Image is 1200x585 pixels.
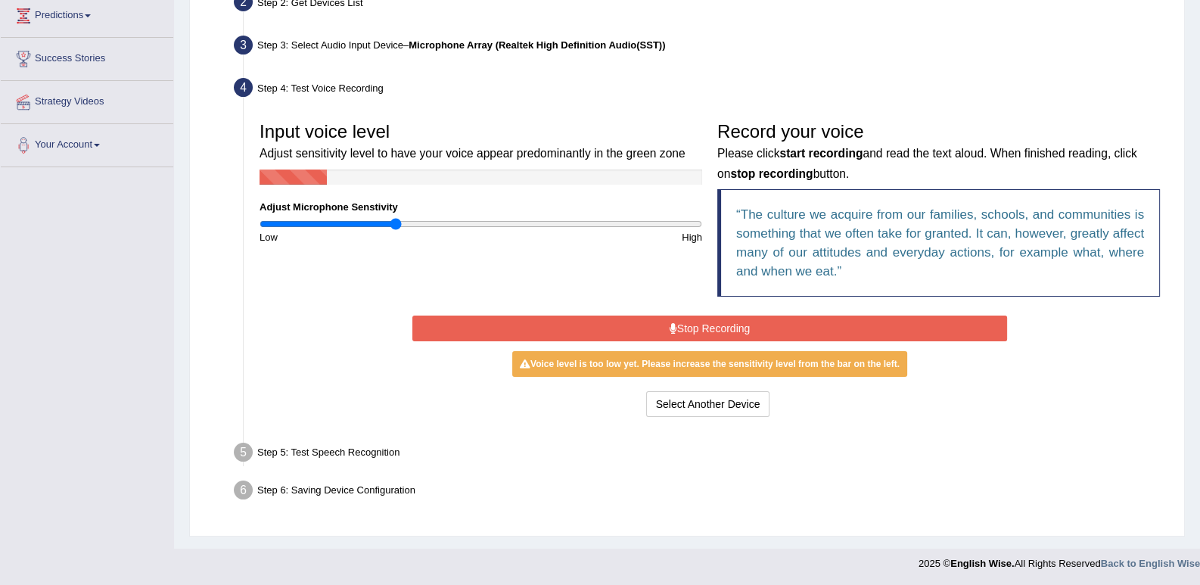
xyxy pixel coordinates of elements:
q: The culture we acquire from our families, schools, and communities is something that we often tak... [736,207,1144,278]
a: Your Account [1,124,173,162]
span: – [403,39,665,51]
small: Adjust sensitivity level to have your voice appear predominantly in the green zone [260,147,685,160]
h3: Input voice level [260,122,702,162]
b: stop recording [730,167,813,180]
label: Adjust Microphone Senstivity [260,200,398,214]
div: Step 5: Test Speech Recognition [227,438,1177,471]
div: Step 4: Test Voice Recording [227,73,1177,107]
div: 2025 © All Rights Reserved [919,549,1200,571]
b: Microphone Array (Realtek High Definition Audio(SST)) [409,39,665,51]
div: Step 3: Select Audio Input Device [227,31,1177,64]
button: Stop Recording [412,316,1008,341]
div: Step 6: Saving Device Configuration [227,476,1177,509]
button: Select Another Device [646,391,770,417]
a: Strategy Videos [1,81,173,119]
h3: Record your voice [717,122,1160,182]
div: Voice level is too low yet. Please increase the sensitivity level from the bar on the left. [512,351,907,377]
b: start recording [779,147,863,160]
strong: English Wise. [950,558,1014,569]
div: Low [252,230,481,244]
a: Back to English Wise [1101,558,1200,569]
small: Please click and read the text aloud. When finished reading, click on button. [717,147,1137,179]
div: High [481,230,710,244]
a: Success Stories [1,38,173,76]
